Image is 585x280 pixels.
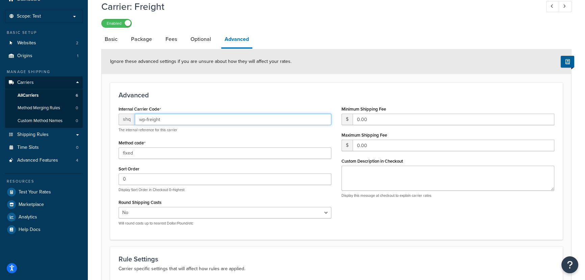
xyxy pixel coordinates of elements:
[76,40,78,46] span: 2
[5,102,83,114] a: Method Merging Rules0
[561,256,578,273] button: Open Resource Center
[18,118,62,124] span: Custom Method Names
[221,31,252,49] a: Advanced
[128,31,155,47] a: Package
[5,154,83,167] a: Advanced Features4
[19,227,41,233] span: Help Docs
[187,31,214,47] a: Optional
[119,91,554,99] h3: Advanced
[5,37,83,49] a: Websites2
[5,76,83,89] a: Carriers
[17,14,41,19] span: Scope: Test
[5,115,83,127] a: Custom Method Names0
[162,31,180,47] a: Fees
[5,129,83,141] a: Shipping Rules
[5,179,83,184] div: Resources
[119,140,146,146] label: Method code
[341,133,387,138] label: Maximum Shipping Fee
[341,107,386,112] label: Minimum Shipping Fee
[110,58,291,65] span: Ignore these advanced settings if you are unsure about how they will affect your rates.
[5,50,83,62] a: Origins1
[5,69,83,75] div: Manage Shipping
[546,1,559,12] a: Previous Record
[119,114,135,125] span: shq
[341,193,554,198] p: Display this message at checkout to explain carrier rates
[5,102,83,114] li: Method Merging Rules
[5,89,83,102] a: AllCarriers6
[119,107,161,112] label: Internal Carrier Code
[19,202,44,208] span: Marketplace
[119,265,554,273] p: Carrier specific settings that will affect how rules are applied.
[17,145,39,150] span: Time Slots
[5,30,83,36] div: Basic Setup
[5,115,83,127] li: Custom Method Names
[76,105,78,111] span: 0
[341,114,353,125] span: $
[17,53,32,59] span: Origins
[76,158,78,163] span: 4
[5,211,83,223] a: Analytics
[5,76,83,128] li: Carriers
[5,199,83,211] a: Marketplace
[119,221,331,226] p: Will round costs up to nearest Dollar/Pound/etc
[17,132,49,138] span: Shipping Rules
[5,141,83,154] li: Time Slots
[17,80,34,86] span: Carriers
[19,189,51,195] span: Test Your Rates
[5,50,83,62] li: Origins
[5,224,83,236] a: Help Docs
[5,141,83,154] a: Time Slots0
[5,37,83,49] li: Websites
[76,118,78,124] span: 0
[5,186,83,198] a: Test Your Rates
[18,105,60,111] span: Method Merging Rules
[341,159,403,164] label: Custom Description in Checkout
[76,93,78,98] span: 6
[119,127,331,133] p: The internal reference for this carrier
[119,166,139,171] label: Sort Order
[77,53,78,59] span: 1
[19,214,37,220] span: Analytics
[101,31,121,47] a: Basic
[561,56,574,68] button: Show Help Docs
[341,140,353,151] span: $
[102,19,131,27] label: Enabled
[76,145,78,150] span: 0
[119,255,554,263] h3: Rule Settings
[119,187,331,192] p: Display Sort Order in Checkout 0=highest
[5,154,83,167] li: Advanced Features
[17,40,36,46] span: Websites
[18,93,39,98] span: All Carriers
[119,200,161,205] label: Round Shipping Costs
[559,1,572,12] a: Next Record
[17,158,58,163] span: Advanced Features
